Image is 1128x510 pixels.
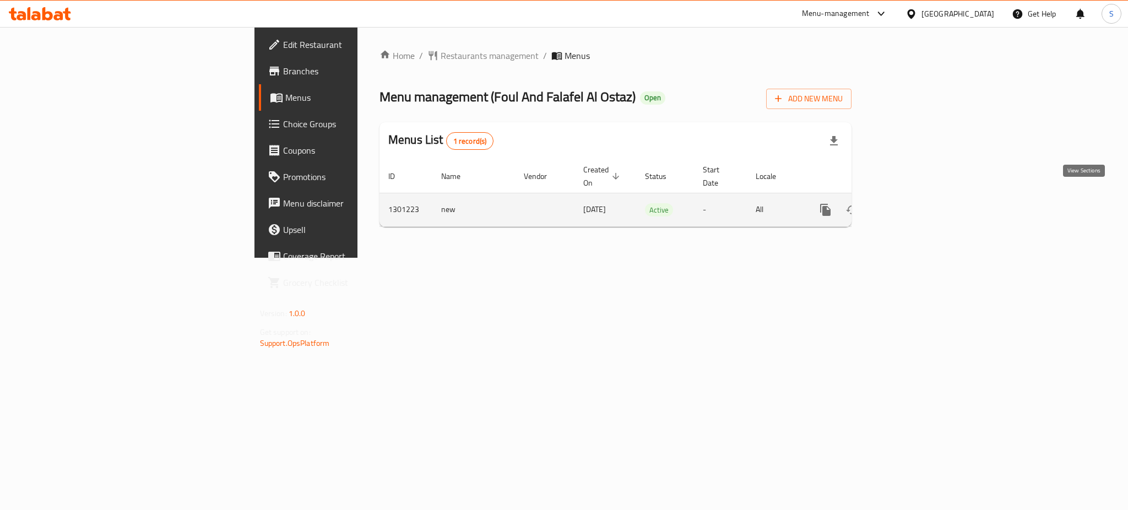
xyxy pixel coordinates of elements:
[283,38,434,51] span: Edit Restaurant
[766,89,852,109] button: Add New Menu
[583,163,623,189] span: Created On
[524,170,561,183] span: Vendor
[432,193,515,226] td: new
[640,93,665,102] span: Open
[756,170,790,183] span: Locale
[283,64,434,78] span: Branches
[645,203,673,216] div: Active
[283,170,434,183] span: Promotions
[259,190,443,216] a: Menu disclaimer
[283,249,434,263] span: Coverage Report
[260,306,287,321] span: Version:
[283,276,434,289] span: Grocery Checklist
[804,160,927,193] th: Actions
[821,128,847,154] div: Export file
[259,84,443,111] a: Menus
[645,204,673,216] span: Active
[694,193,747,226] td: -
[583,202,606,216] span: [DATE]
[283,223,434,236] span: Upsell
[283,117,434,131] span: Choice Groups
[565,49,590,62] span: Menus
[812,197,839,223] button: more
[388,170,409,183] span: ID
[447,136,493,147] span: 1 record(s)
[283,144,434,157] span: Coupons
[285,91,434,104] span: Menus
[921,8,994,20] div: [GEOGRAPHIC_DATA]
[427,49,539,62] a: Restaurants management
[259,31,443,58] a: Edit Restaurant
[441,170,475,183] span: Name
[259,111,443,137] a: Choice Groups
[802,7,870,20] div: Menu-management
[747,193,804,226] td: All
[289,306,306,321] span: 1.0.0
[441,49,539,62] span: Restaurants management
[283,197,434,210] span: Menu disclaimer
[379,160,927,227] table: enhanced table
[645,170,681,183] span: Status
[388,132,493,150] h2: Menus List
[379,84,636,109] span: Menu management ( Foul And Falafel Al Ostaz )
[259,216,443,243] a: Upsell
[1109,8,1114,20] span: S
[259,269,443,296] a: Grocery Checklist
[259,137,443,164] a: Coupons
[259,164,443,190] a: Promotions
[259,243,443,269] a: Coverage Report
[543,49,547,62] li: /
[259,58,443,84] a: Branches
[640,91,665,105] div: Open
[703,163,734,189] span: Start Date
[446,132,494,150] div: Total records count
[260,336,330,350] a: Support.OpsPlatform
[260,325,311,339] span: Get support on:
[379,49,852,62] nav: breadcrumb
[775,92,843,106] span: Add New Menu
